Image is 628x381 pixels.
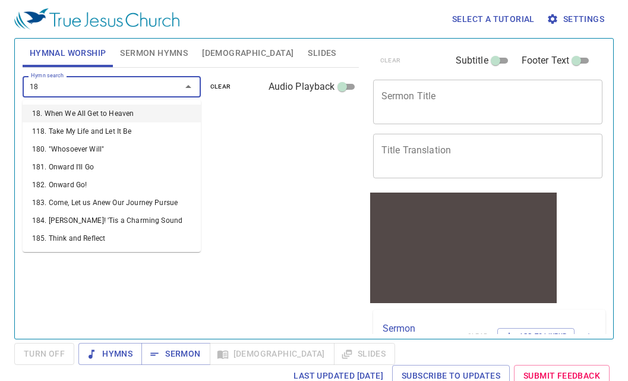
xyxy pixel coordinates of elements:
iframe: from-child [368,191,558,305]
span: Slides [308,46,336,61]
button: Sermon [141,343,210,365]
li: 181. Onward I'll Go [23,158,201,176]
span: clear [210,81,231,92]
span: Settings [549,12,604,27]
div: Sermon Lineup(0)clearAdd to Lineup [373,310,606,362]
span: Hymns [88,347,132,361]
li: 118. Take My Life and Let It Be [23,122,201,140]
button: Settings [544,8,609,30]
li: 180. "Whosoever Will" [23,140,201,158]
span: Subtitle [456,53,488,68]
span: Add to Lineup [505,330,567,341]
button: clear [203,80,238,94]
img: True Jesus Church [14,8,179,30]
span: Select a tutorial [452,12,535,27]
button: Close [180,78,197,95]
span: Footer Text [522,53,570,68]
li: 18. When We All Get to Heaven [23,105,201,122]
span: Sermon Hymns [120,46,188,61]
p: Sermon Lineup ( 0 ) [383,322,458,350]
li: 186. Heaven Is My Home [23,247,201,265]
li: 184. [PERSON_NAME]! 'Tis a Charming Sound [23,212,201,229]
span: [DEMOGRAPHIC_DATA] [202,46,294,61]
li: 185. Think and Reflect [23,229,201,247]
button: Select a tutorial [447,8,539,30]
li: 182. Onward Go! [23,176,201,194]
span: Audio Playback [269,80,335,94]
span: Hymnal Worship [30,46,106,61]
button: Hymns [78,343,142,365]
button: Add to Lineup [497,328,575,344]
li: 183. Come, Let us Anew Our Journey Pursue [23,194,201,212]
span: Sermon [151,347,200,361]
